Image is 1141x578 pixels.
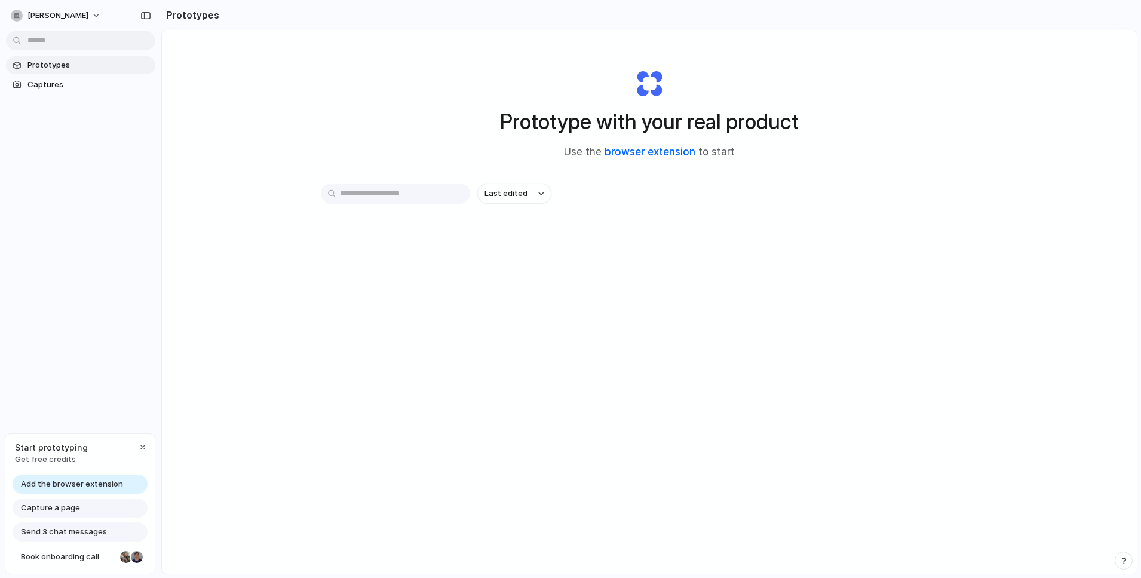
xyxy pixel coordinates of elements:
[605,146,695,158] a: browser extension
[6,76,155,94] a: Captures
[21,526,107,538] span: Send 3 chat messages
[21,551,115,563] span: Book onboarding call
[21,502,80,514] span: Capture a page
[161,8,219,22] h2: Prototypes
[21,478,123,490] span: Add the browser extension
[13,548,148,567] a: Book onboarding call
[500,106,799,137] h1: Prototype with your real product
[6,6,107,25] button: [PERSON_NAME]
[477,184,551,204] button: Last edited
[564,145,735,160] span: Use the to start
[6,56,155,74] a: Prototypes
[27,59,151,71] span: Prototypes
[130,550,144,564] div: Christian Iacullo
[15,441,88,454] span: Start prototyping
[27,79,151,91] span: Captures
[119,550,133,564] div: Nicole Kubica
[15,454,88,466] span: Get free credits
[484,188,527,200] span: Last edited
[27,10,88,22] span: [PERSON_NAME]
